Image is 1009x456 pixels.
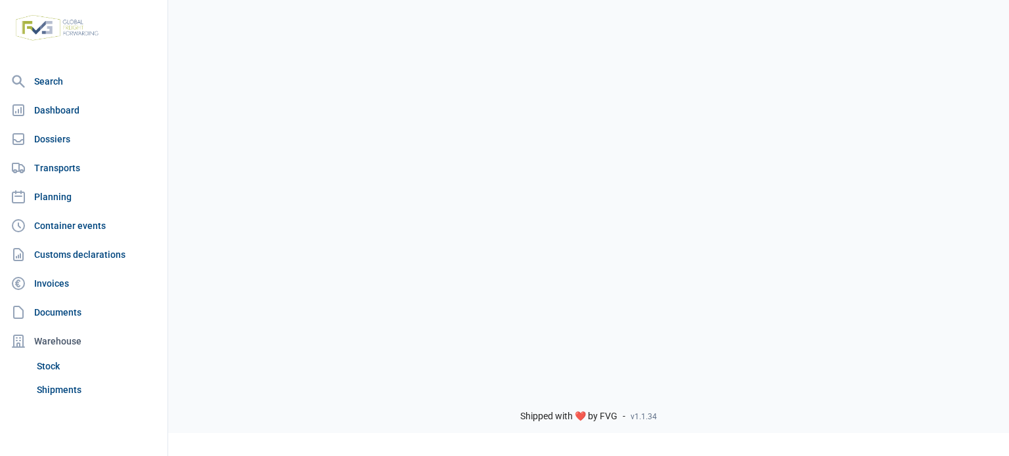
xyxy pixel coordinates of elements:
[5,299,162,325] a: Documents
[623,411,625,423] span: -
[32,354,162,378] a: Stock
[5,213,162,239] a: Container events
[5,126,162,152] a: Dossiers
[11,10,104,46] img: FVG - Global freight forwarding
[32,378,162,402] a: Shipments
[5,97,162,123] a: Dashboard
[5,241,162,268] a: Customs declarations
[5,328,162,354] div: Warehouse
[520,411,617,423] span: Shipped with ❤️ by FVG
[5,184,162,210] a: Planning
[5,68,162,94] a: Search
[631,411,657,422] span: v1.1.34
[5,155,162,181] a: Transports
[5,270,162,297] a: Invoices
